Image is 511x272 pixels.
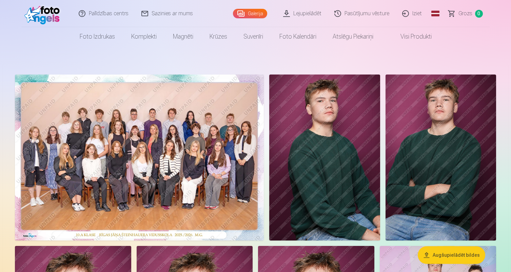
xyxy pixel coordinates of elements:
span: Grozs [458,9,472,18]
a: Visi produkti [381,27,440,46]
a: Foto kalendāri [271,27,325,46]
a: Foto izdrukas [72,27,123,46]
img: /fa1 [24,3,63,24]
button: Augšupielādēt bildes [418,246,485,264]
a: Magnēti [165,27,201,46]
span: 0 [475,10,483,18]
a: Galerija [233,9,267,18]
a: Suvenīri [235,27,271,46]
a: Krūzes [201,27,235,46]
a: Komplekti [123,27,165,46]
a: Atslēgu piekariņi [325,27,381,46]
